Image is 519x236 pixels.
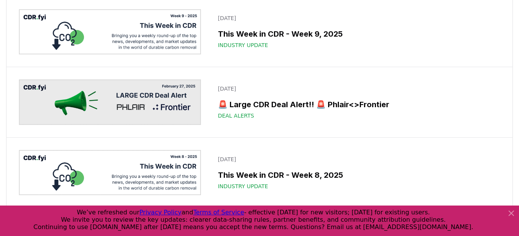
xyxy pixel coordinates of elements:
img: This Week in CDR - Week 8, 2025 blog post image [19,150,201,196]
a: [DATE]🚨 Large CDR Deal Alert!! 🚨 Phlair<>FrontierDeal Alerts [213,80,500,124]
h3: This Week in CDR - Week 8, 2025 [218,169,495,181]
h3: This Week in CDR - Week 9, 2025 [218,28,495,40]
img: 🚨 Large CDR Deal Alert!! 🚨 Phlair<>Frontier blog post image [19,79,201,125]
img: This Week in CDR - Week 9, 2025 blog post image [19,9,201,55]
h3: 🚨 Large CDR Deal Alert!! 🚨 Phlair<>Frontier [218,99,495,110]
span: Industry Update [218,182,268,190]
span: Deal Alerts [218,112,254,120]
p: [DATE] [218,14,495,22]
p: [DATE] [218,155,495,163]
a: [DATE]This Week in CDR - Week 9, 2025Industry Update [213,10,500,54]
span: Industry Update [218,41,268,49]
p: [DATE] [218,85,495,93]
a: [DATE]This Week in CDR - Week 8, 2025Industry Update [213,151,500,195]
